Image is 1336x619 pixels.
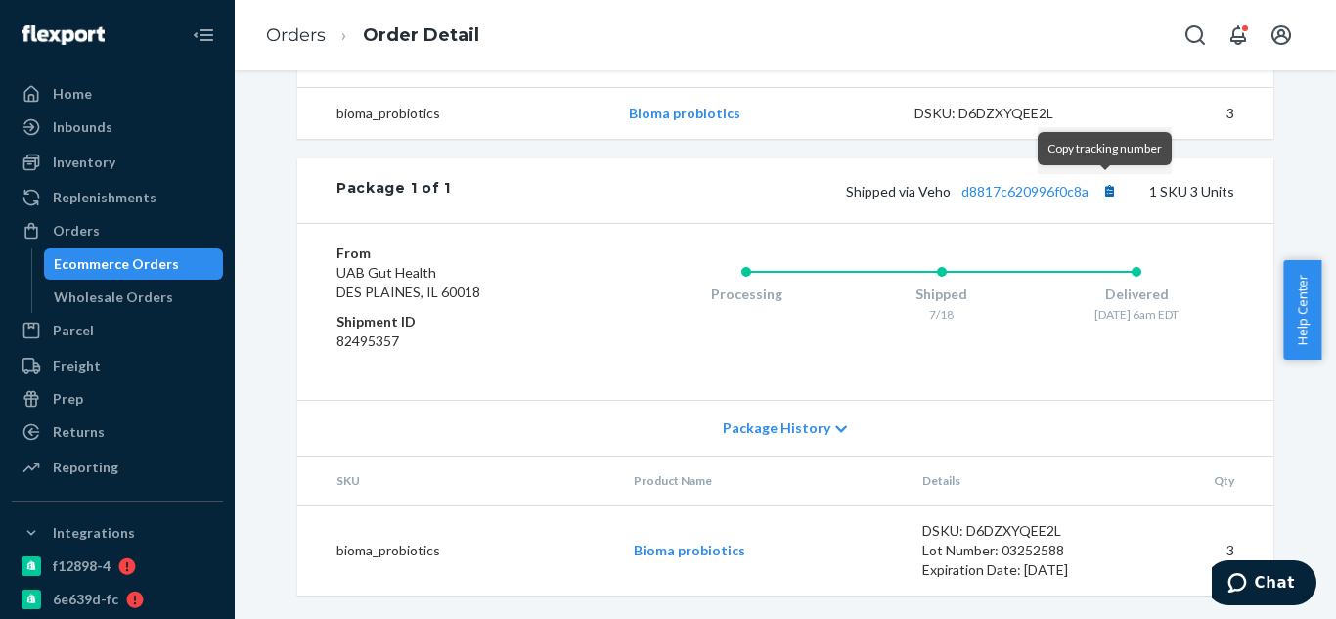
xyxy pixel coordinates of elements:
[12,452,223,483] a: Reporting
[53,389,83,409] div: Prep
[618,457,907,506] th: Product Name
[914,104,1098,123] div: DSKU: D6DZXYQEE2L
[53,117,112,137] div: Inbounds
[12,182,223,213] a: Replenishments
[53,422,105,442] div: Returns
[12,315,223,346] a: Parcel
[1212,560,1316,609] iframe: Opens a widget where you can chat to one of our agents
[723,419,830,438] span: Package History
[53,153,115,172] div: Inventory
[297,457,618,506] th: SKU
[336,243,570,263] dt: From
[53,84,92,104] div: Home
[336,264,480,300] span: UAB Gut Health DES PLAINES, IL 60018
[922,541,1106,560] div: Lot Number: 03252588
[12,417,223,448] a: Returns
[1121,457,1273,506] th: Qty
[1113,88,1273,140] td: 3
[844,285,1040,304] div: Shipped
[53,356,101,376] div: Freight
[53,590,118,609] div: 6e639d-fc
[1096,178,1122,203] button: Copy tracking number
[12,111,223,143] a: Inbounds
[266,24,326,46] a: Orders
[12,517,223,549] button: Integrations
[844,306,1040,323] div: 7/18
[12,383,223,415] a: Prep
[250,7,495,65] ol: breadcrumbs
[907,457,1122,506] th: Details
[1039,306,1234,323] div: [DATE] 6am EDT
[1176,16,1215,55] button: Open Search Box
[53,188,156,207] div: Replenishments
[922,521,1106,541] div: DSKU: D6DZXYQEE2L
[336,312,570,332] dt: Shipment ID
[54,254,179,274] div: Ecommerce Orders
[1219,16,1258,55] button: Open notifications
[336,332,570,351] dd: 82495357
[1283,260,1321,360] button: Help Center
[648,285,844,304] div: Processing
[846,183,1122,199] span: Shipped via Veho
[44,248,224,280] a: Ecommerce Orders
[629,105,740,121] a: Bioma probiotics
[53,221,100,241] div: Orders
[44,282,224,313] a: Wholesale Orders
[1039,285,1234,304] div: Delivered
[22,25,105,45] img: Flexport logo
[297,88,613,140] td: bioma_probiotics
[634,542,745,558] a: Bioma probiotics
[336,178,451,203] div: Package 1 of 1
[12,551,223,582] a: f12898-4
[53,523,135,543] div: Integrations
[1262,16,1301,55] button: Open account menu
[297,506,618,597] td: bioma_probiotics
[184,16,223,55] button: Close Navigation
[12,215,223,246] a: Orders
[922,560,1106,580] div: Expiration Date: [DATE]
[1047,141,1162,155] span: Copy tracking number
[12,147,223,178] a: Inventory
[961,183,1089,199] a: d8817c620996f0c8a
[53,556,111,576] div: f12898-4
[12,584,223,615] a: 6e639d-fc
[53,321,94,340] div: Parcel
[53,458,118,477] div: Reporting
[12,350,223,381] a: Freight
[363,24,479,46] a: Order Detail
[12,78,223,110] a: Home
[451,178,1234,203] div: 1 SKU 3 Units
[54,287,173,307] div: Wholesale Orders
[1121,506,1273,597] td: 3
